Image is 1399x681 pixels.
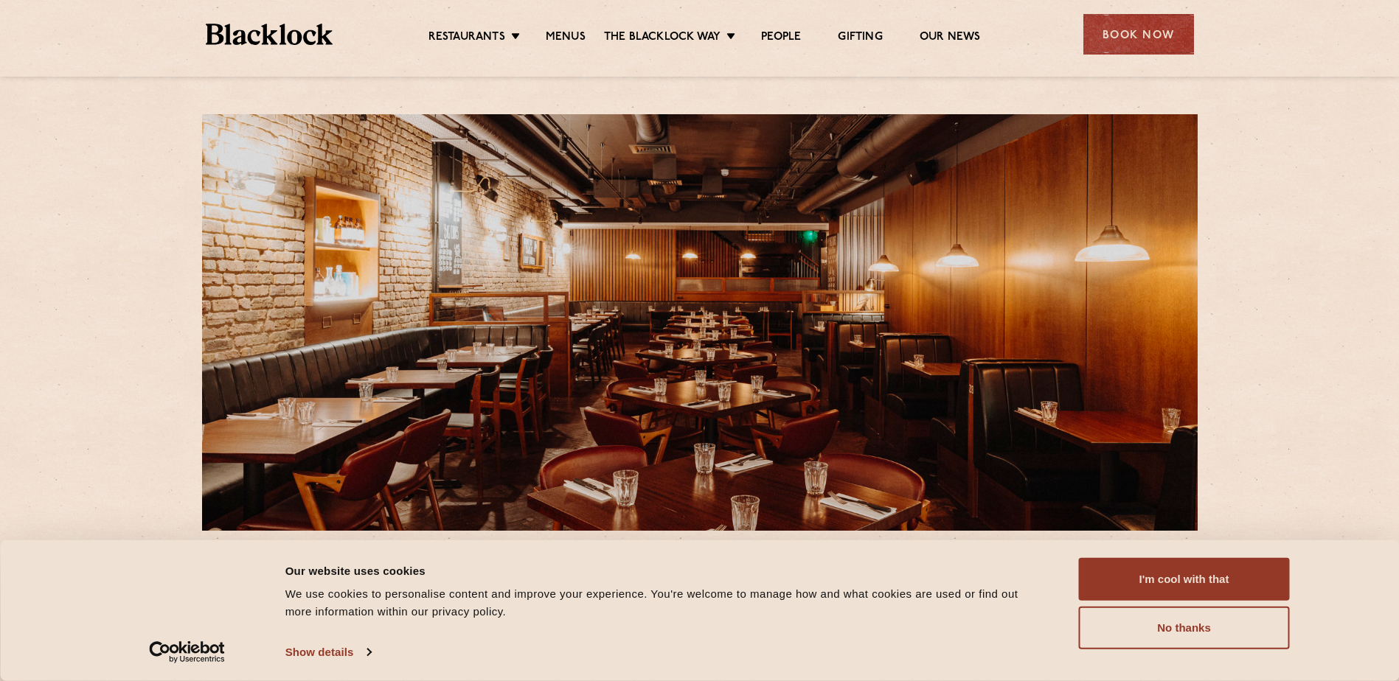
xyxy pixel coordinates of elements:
a: Show details [285,641,371,663]
a: People [761,30,801,46]
button: I'm cool with that [1079,558,1290,601]
a: Menus [546,30,586,46]
a: Gifting [838,30,882,46]
div: Our website uses cookies [285,562,1046,579]
div: Book Now [1083,14,1194,55]
a: Usercentrics Cookiebot - opens in a new window [122,641,251,663]
img: BL_Textured_Logo-footer-cropped.svg [206,24,333,45]
a: The Blacklock Way [604,30,721,46]
a: Our News [920,30,981,46]
a: Restaurants [428,30,505,46]
button: No thanks [1079,607,1290,649]
div: We use cookies to personalise content and improve your experience. You're welcome to manage how a... [285,585,1046,621]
